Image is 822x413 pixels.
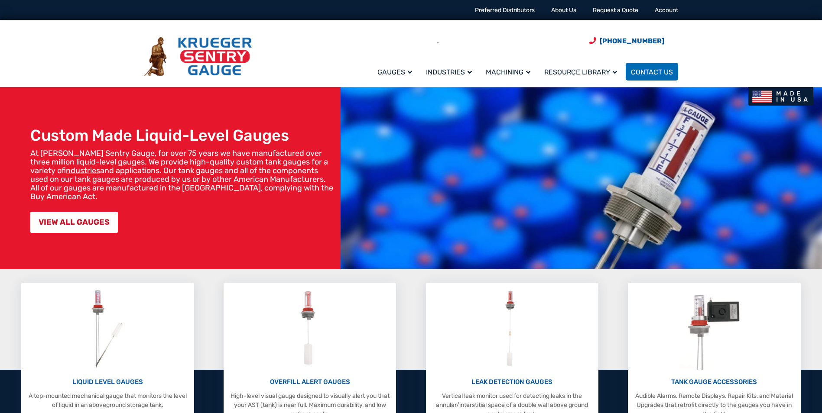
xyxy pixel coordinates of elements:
[26,391,189,410] p: A top-mounted mechanical gauge that monitors the level of liquid in an aboveground storage tank.
[26,377,189,387] p: LIQUID LEVEL GAUGES
[66,166,100,175] a: industries
[30,126,336,145] h1: Custom Made Liquid-Level Gauges
[481,61,539,82] a: Machining
[544,68,617,76] span: Resource Library
[539,61,626,82] a: Resource Library
[84,287,130,370] img: Liquid Level Gauges
[421,61,481,82] a: Industries
[430,377,594,387] p: LEAK DETECTION GAUGES
[228,377,392,387] p: OVERFILL ALERT GAUGES
[30,212,118,233] a: VIEW ALL GAUGES
[600,37,664,45] span: [PHONE_NUMBER]
[30,149,336,201] p: At [PERSON_NAME] Sentry Gauge, for over 75 years we have manufactured over three million liquid-l...
[589,35,664,46] a: Phone Number (920) 434-8860
[655,6,678,14] a: Account
[631,68,673,76] span: Contact Us
[495,287,529,370] img: Leak Detection Gauges
[632,377,796,387] p: TANK GAUGE ACCESSORIES
[144,37,252,77] img: Krueger Sentry Gauge
[486,68,530,76] span: Machining
[377,68,412,76] span: Gauges
[475,6,535,14] a: Preferred Distributors
[291,287,329,370] img: Overfill Alert Gauges
[593,6,638,14] a: Request a Quote
[626,63,678,81] a: Contact Us
[748,87,813,106] img: Made In USA
[679,287,749,370] img: Tank Gauge Accessories
[551,6,576,14] a: About Us
[372,61,421,82] a: Gauges
[426,68,472,76] span: Industries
